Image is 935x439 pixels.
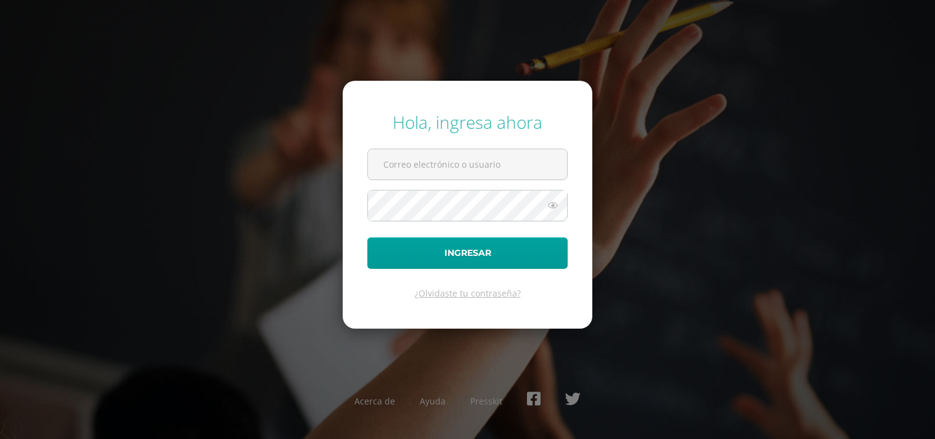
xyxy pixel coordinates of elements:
[367,110,568,134] div: Hola, ingresa ahora
[420,395,446,407] a: Ayuda
[354,395,395,407] a: Acerca de
[368,149,567,179] input: Correo electrónico o usuario
[415,287,521,299] a: ¿Olvidaste tu contraseña?
[470,395,502,407] a: Presskit
[367,237,568,269] button: Ingresar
